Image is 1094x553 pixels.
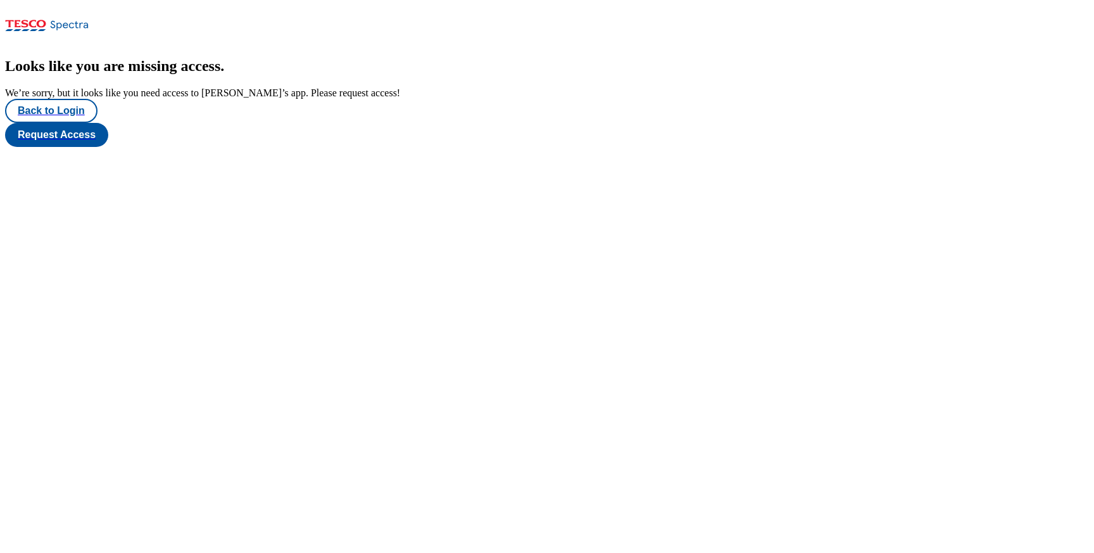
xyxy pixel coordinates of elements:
div: We’re sorry, but it looks like you need access to [PERSON_NAME]’s app. Please request access! [5,87,1089,99]
span: . [220,58,224,74]
h2: Looks like you are missing access [5,58,1089,75]
button: Back to Login [5,99,97,123]
a: Back to Login [5,99,1089,123]
button: Request Access [5,123,108,147]
a: Request Access [5,123,1089,147]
